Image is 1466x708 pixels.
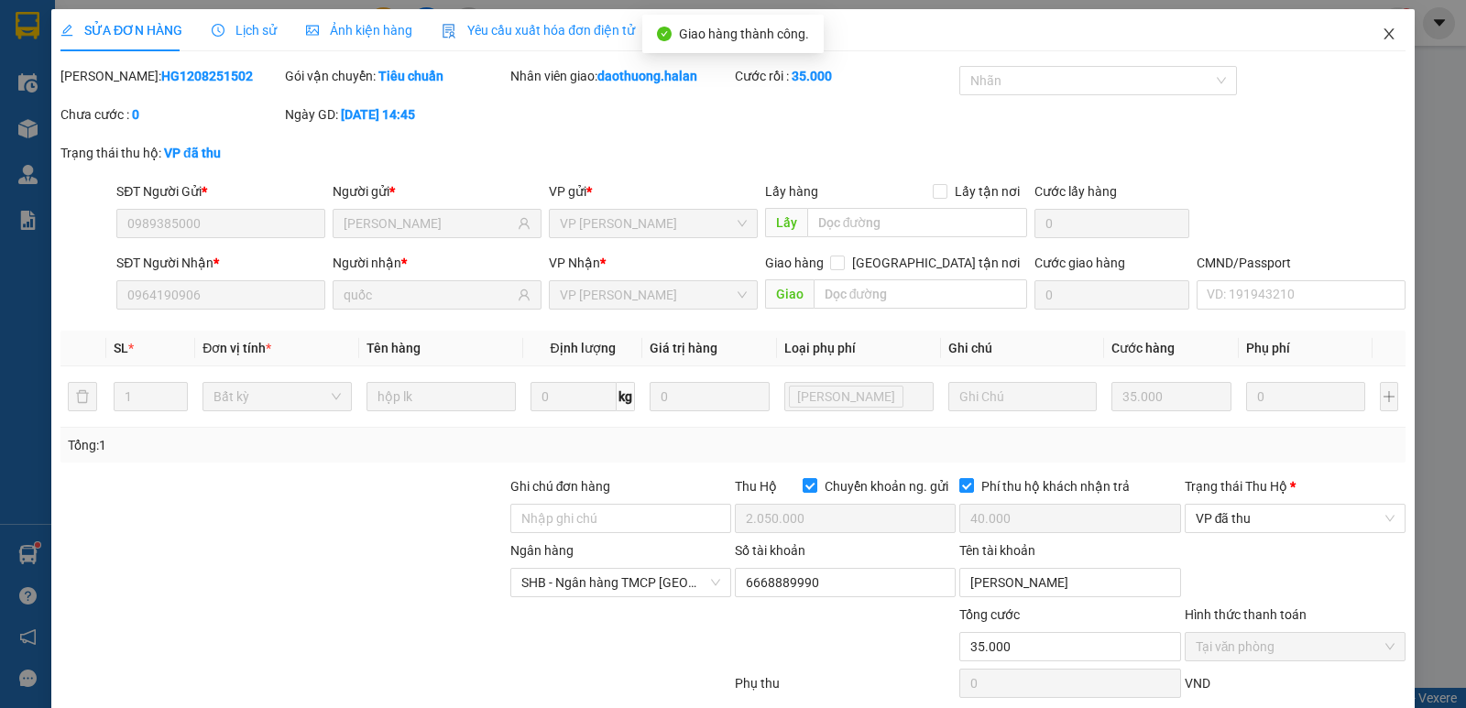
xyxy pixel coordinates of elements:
label: Hình thức thanh toán [1185,607,1307,622]
span: kg [617,382,635,411]
div: Người gửi [333,181,542,202]
input: Tên người nhận [344,285,514,305]
th: Loại phụ phí [777,331,941,366]
span: Lấy hàng [765,184,818,199]
span: Thu Hộ [735,479,777,494]
div: Trạng thái thu hộ: [60,143,338,163]
div: SĐT Người Gửi [116,181,325,202]
label: Ghi chú đơn hàng [510,479,611,494]
b: [DATE] 14:45 [341,107,415,122]
span: clock-circle [212,24,224,37]
div: Người nhận [333,253,542,273]
div: SĐT Người Nhận [116,253,325,273]
span: check-circle [657,27,672,41]
div: VP gửi [549,181,758,202]
span: Tên hàng [366,341,421,355]
th: Ghi chú [941,331,1105,366]
button: delete [68,382,97,411]
span: edit [60,24,73,37]
span: Định lượng [551,341,616,355]
b: daothuong.halan [597,69,697,83]
input: Cước giao hàng [1034,280,1189,310]
b: 35.000 [792,69,832,83]
span: Phụ phí [1246,341,1290,355]
span: VND [1185,676,1210,691]
div: Nhân viên giao: [510,66,731,86]
span: VP Nhận [549,256,600,270]
b: HG1208251502 [161,69,253,83]
span: Lấy [765,208,807,237]
label: Cước giao hàng [1034,256,1125,270]
div: CMND/Passport [1197,253,1406,273]
span: Giao [765,279,814,309]
button: plus [1380,382,1398,411]
span: [GEOGRAPHIC_DATA] tận nơi [845,253,1027,273]
span: Lịch sử [212,23,277,38]
label: Tên tài khoản [959,543,1035,558]
b: 0 [132,107,139,122]
span: Giá trị hàng [650,341,717,355]
li: 271 - [PERSON_NAME] - [GEOGRAPHIC_DATA] - [GEOGRAPHIC_DATA] [171,45,766,68]
input: 0 [1111,382,1231,411]
div: [PERSON_NAME]: [60,66,281,86]
span: Cước hàng [1111,341,1175,355]
span: close [1382,27,1396,41]
img: icon [442,24,456,38]
span: Giao hàng [765,256,824,270]
span: SL [114,341,128,355]
label: Ngân hàng [510,543,574,558]
div: Chưa cước : [60,104,281,125]
b: GỬI : VP [PERSON_NAME] [23,125,320,155]
input: Cước lấy hàng [1034,209,1189,238]
input: 0 [650,382,769,411]
input: Tên người gửi [344,213,514,234]
span: [PERSON_NAME] [797,387,895,407]
input: Tên tài khoản [959,568,1180,597]
input: Dọc đường [814,279,1028,309]
b: Tiêu chuẩn [378,69,443,83]
span: user [518,289,531,301]
input: Ghi Chú [948,382,1098,411]
button: Close [1363,9,1415,60]
span: Yêu cầu xuất hóa đơn điện tử [442,23,635,38]
span: VP đã thu [1196,505,1395,532]
span: Chuyển khoản ng. gửi [817,476,956,496]
div: Cước rồi : [735,66,956,86]
input: VD: Bàn, Ghế [366,382,516,411]
div: Ngày GD: [285,104,506,125]
input: Dọc đường [807,208,1028,237]
span: VP Nguyễn Văn Cừ [560,281,747,309]
span: Lưu kho [789,386,903,408]
span: user [518,217,531,230]
input: Số tài khoản [735,568,956,597]
span: Giao hàng thành công. [679,27,809,41]
div: Tổng: 1 [68,435,567,455]
span: Ảnh kiện hàng [306,23,412,38]
span: Bất kỳ [213,383,341,410]
div: Gói vận chuyển: [285,66,506,86]
span: SỬA ĐƠN HÀNG [60,23,182,38]
span: SHB - Ngân hàng TMCP Sài Gòn - Hà Nội [521,569,720,596]
img: logo.jpg [23,23,160,114]
div: Trạng thái Thu Hộ [1185,476,1406,496]
input: Ghi chú đơn hàng [510,504,731,533]
span: Tổng cước [959,607,1020,622]
span: Đơn vị tính [202,341,271,355]
span: Phí thu hộ khách nhận trả [974,476,1137,496]
label: Số tài khoản [735,543,805,558]
span: Lấy tận nơi [947,181,1027,202]
div: Phụ thu [733,673,957,705]
span: picture [306,24,319,37]
span: Tại văn phòng [1196,633,1395,660]
b: VP đã thu [164,146,221,160]
span: VP Hoàng Gia [560,210,747,237]
label: Cước lấy hàng [1034,184,1117,199]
